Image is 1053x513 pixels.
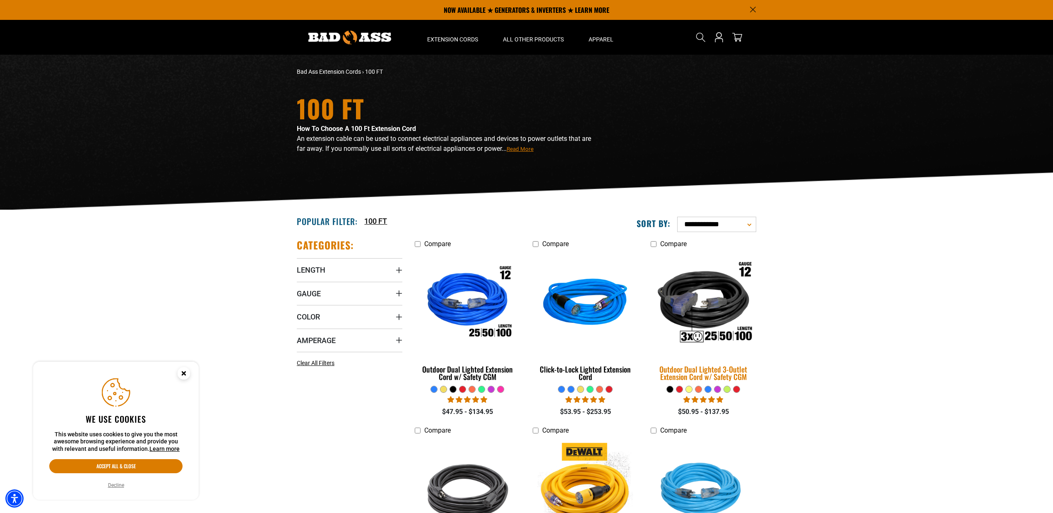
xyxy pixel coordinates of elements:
a: This website uses cookies to give you the most awesome browsing experience and provide you with r... [149,445,180,452]
a: Clear All Filters [297,359,338,368]
span: Compare [660,240,687,248]
summary: Length [297,258,402,281]
a: 100 FT [364,215,387,227]
summary: All Other Products [490,20,576,55]
span: Compare [424,426,451,434]
img: blue [533,256,637,351]
a: Open this option [712,20,726,55]
span: Clear All Filters [297,360,334,366]
summary: Color [297,305,402,328]
aside: Cookie Consent [33,362,199,500]
button: Decline [106,481,127,489]
div: $47.95 - $134.95 [415,407,520,417]
h2: Popular Filter: [297,216,358,227]
span: Read More [507,146,534,152]
span: Color [297,312,320,322]
img: Outdoor Dual Lighted 3-Outlet Extension Cord w/ Safety CGM [645,251,761,357]
div: Outdoor Dual Lighted Extension Cord w/ Safety CGM [415,365,520,380]
div: Outdoor Dual Lighted 3-Outlet Extension Cord w/ Safety CGM [651,365,756,380]
p: An extension cable can be used to connect electrical appliances and devices to power outlets that... [297,134,599,154]
button: Accept all & close [49,459,183,473]
img: Bad Ass Extension Cords [308,31,391,44]
span: Compare [542,240,569,248]
a: Bad Ass Extension Cords [297,68,361,75]
span: Compare [542,426,569,434]
span: Extension Cords [427,36,478,43]
h2: We use cookies [49,414,183,424]
a: Outdoor Dual Lighted 3-Outlet Extension Cord w/ Safety CGM Outdoor Dual Lighted 3-Outlet Extensio... [651,252,756,385]
h1: 100 FT [297,96,599,121]
div: Click-to-Lock Lighted Extension Cord [533,365,638,380]
span: 4.81 stars [447,396,487,404]
a: blue Click-to-Lock Lighted Extension Cord [533,252,638,385]
span: Amperage [297,336,336,345]
span: 100 FT [365,68,383,75]
summary: Search [694,31,707,44]
span: Compare [424,240,451,248]
h2: Categories: [297,239,354,252]
summary: Extension Cords [415,20,490,55]
summary: Amperage [297,329,402,352]
button: Close this option [169,362,199,387]
p: This website uses cookies to give you the most awesome browsing experience and provide you with r... [49,431,183,453]
nav: breadcrumbs [297,68,599,76]
summary: Apparel [576,20,626,55]
span: 4.87 stars [565,396,605,404]
summary: Gauge [297,282,402,305]
div: Accessibility Menu [5,489,24,508]
span: Length [297,265,325,275]
a: Outdoor Dual Lighted Extension Cord w/ Safety CGM Outdoor Dual Lighted Extension Cord w/ Safety CGM [415,252,520,385]
span: Gauge [297,289,321,298]
span: Apparel [589,36,613,43]
div: $50.95 - $137.95 [651,407,756,417]
img: Outdoor Dual Lighted Extension Cord w/ Safety CGM [416,256,520,351]
span: Compare [660,426,687,434]
div: $53.95 - $253.95 [533,407,638,417]
a: cart [731,32,744,42]
span: All Other Products [503,36,564,43]
span: 4.80 stars [683,396,723,404]
strong: How To Choose A 100 Ft Extension Cord [297,125,416,133]
span: › [362,68,364,75]
label: Sort by: [637,218,671,229]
